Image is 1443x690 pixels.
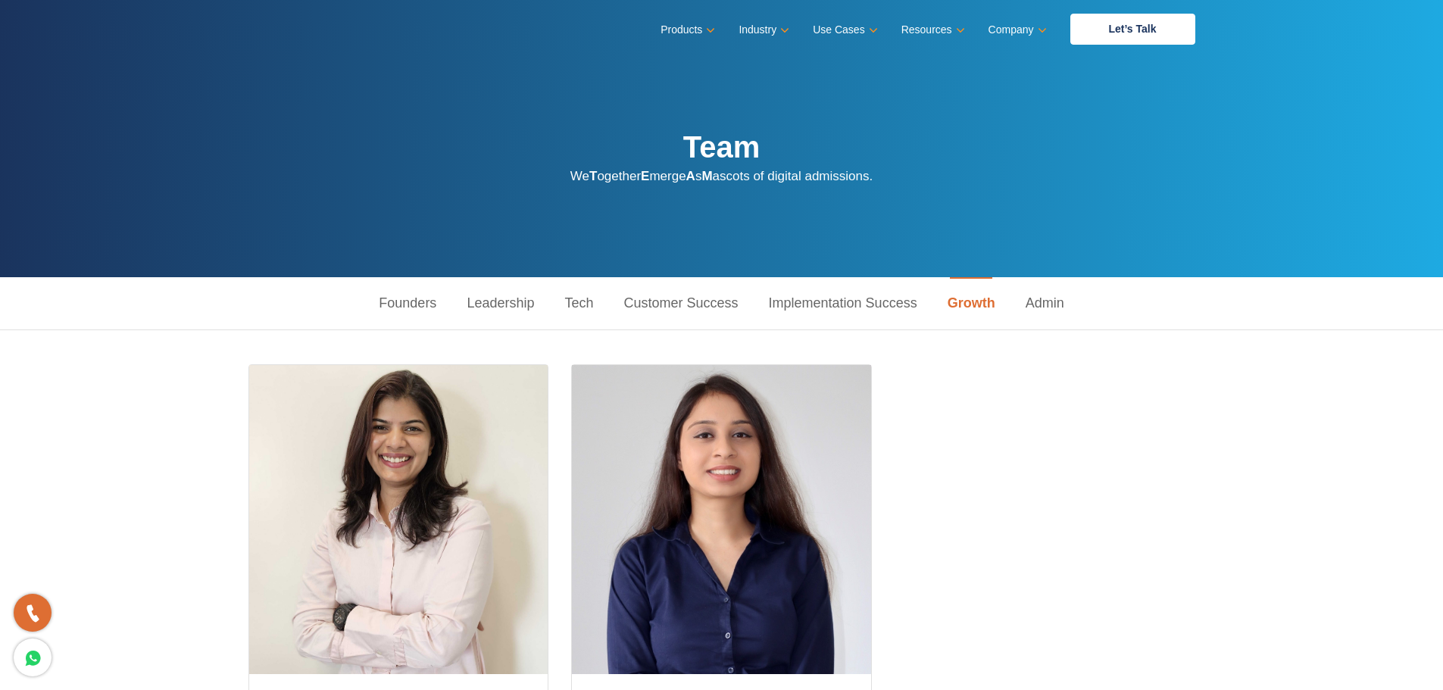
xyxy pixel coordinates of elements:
[989,19,1044,41] a: Company
[683,130,761,164] strong: Team
[739,19,786,41] a: Industry
[589,169,597,183] strong: T
[754,277,932,329] a: Implementation Success
[570,165,873,187] p: We ogether merge s ascots of digital admissions.
[641,169,649,183] strong: E
[451,277,549,329] a: Leadership
[608,277,753,329] a: Customer Success
[1070,14,1195,45] a: Let’s Talk
[661,19,712,41] a: Products
[932,277,1010,329] a: Growth
[701,169,712,183] strong: M
[1010,277,1079,329] a: Admin
[686,169,695,183] strong: A
[901,19,962,41] a: Resources
[364,277,451,329] a: Founders
[549,277,608,329] a: Tech
[813,19,874,41] a: Use Cases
